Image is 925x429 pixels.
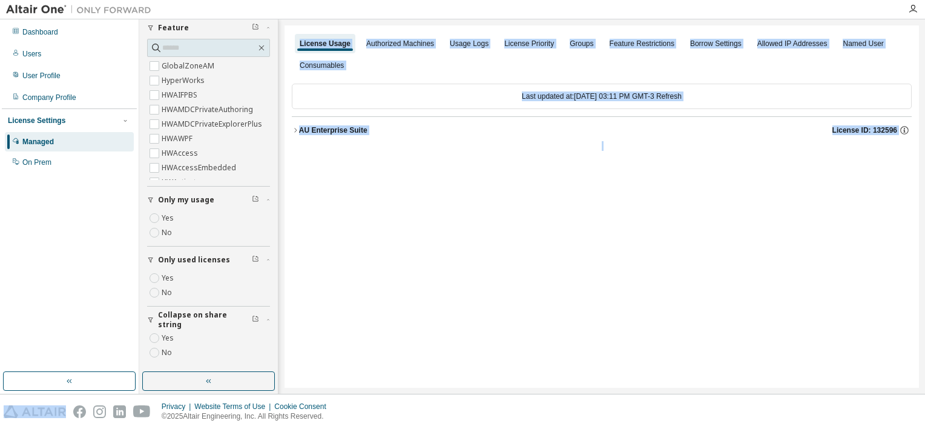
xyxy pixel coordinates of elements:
label: HWAccess [162,146,200,161]
div: Feature Restrictions [610,39,674,48]
span: Feature [158,23,189,33]
div: License Usage [300,39,351,48]
label: Yes [162,211,176,225]
span: Clear filter [252,255,259,265]
div: Usage Logs [450,39,489,48]
div: Website Terms of Use [194,402,274,411]
label: HWAMDCPrivateExplorerPlus [162,117,265,131]
label: HWActivate [162,175,203,190]
span: Clear filter [252,195,259,205]
div: Borrow Settings [690,39,742,48]
div: Company Profile [22,93,76,102]
div: Managed [22,137,54,147]
span: License ID: 132596 [832,125,897,135]
p: © 2025 Altair Engineering, Inc. All Rights Reserved. [162,411,334,422]
button: Collapse on share string [147,307,270,333]
button: AU Enterprise SuiteLicense ID: 132596 [292,117,912,144]
label: Yes [162,271,176,285]
div: Privacy [162,402,194,411]
label: No [162,345,174,360]
label: No [162,225,174,240]
div: On Prem [22,158,51,167]
label: GlobalZoneAM [162,59,217,73]
label: HyperWorks [162,73,207,88]
span: Only used licenses [158,255,230,265]
img: instagram.svg [93,405,106,418]
label: No [162,285,174,300]
span: Clear filter [252,23,259,33]
div: Named User [843,39,883,48]
div: Last updated at: [DATE] 03:11 PM GMT-3 [292,84,912,109]
div: Groups [570,39,593,48]
img: linkedin.svg [113,405,126,418]
label: Yes [162,331,176,345]
div: License Priority [504,39,554,48]
a: Refresh [656,92,682,101]
div: Cookie Consent [274,402,333,411]
div: Authorized Machines [366,39,434,48]
div: License Settings [8,116,65,125]
label: HWAMDCPrivateAuthoring [162,102,255,117]
label: HWAccessEmbedded [162,161,239,175]
button: Only used licenses [147,247,270,273]
span: Clear filter [252,315,259,325]
div: Dashboard [22,27,58,37]
div: Consumables [300,61,344,70]
div: User Profile [22,71,61,81]
div: Users [22,49,41,59]
img: Altair One [6,4,157,16]
button: Only my usage [147,187,270,213]
button: Feature [147,15,270,41]
span: Only my usage [158,195,214,205]
div: AU Enterprise Suite [299,125,367,135]
img: facebook.svg [73,405,86,418]
img: altair_logo.svg [4,405,66,418]
label: HWAIFPBS [162,88,200,102]
div: Allowed IP Addresses [757,39,828,48]
label: HWAWPF [162,131,195,146]
img: youtube.svg [133,405,151,418]
span: Collapse on share string [158,310,252,330]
